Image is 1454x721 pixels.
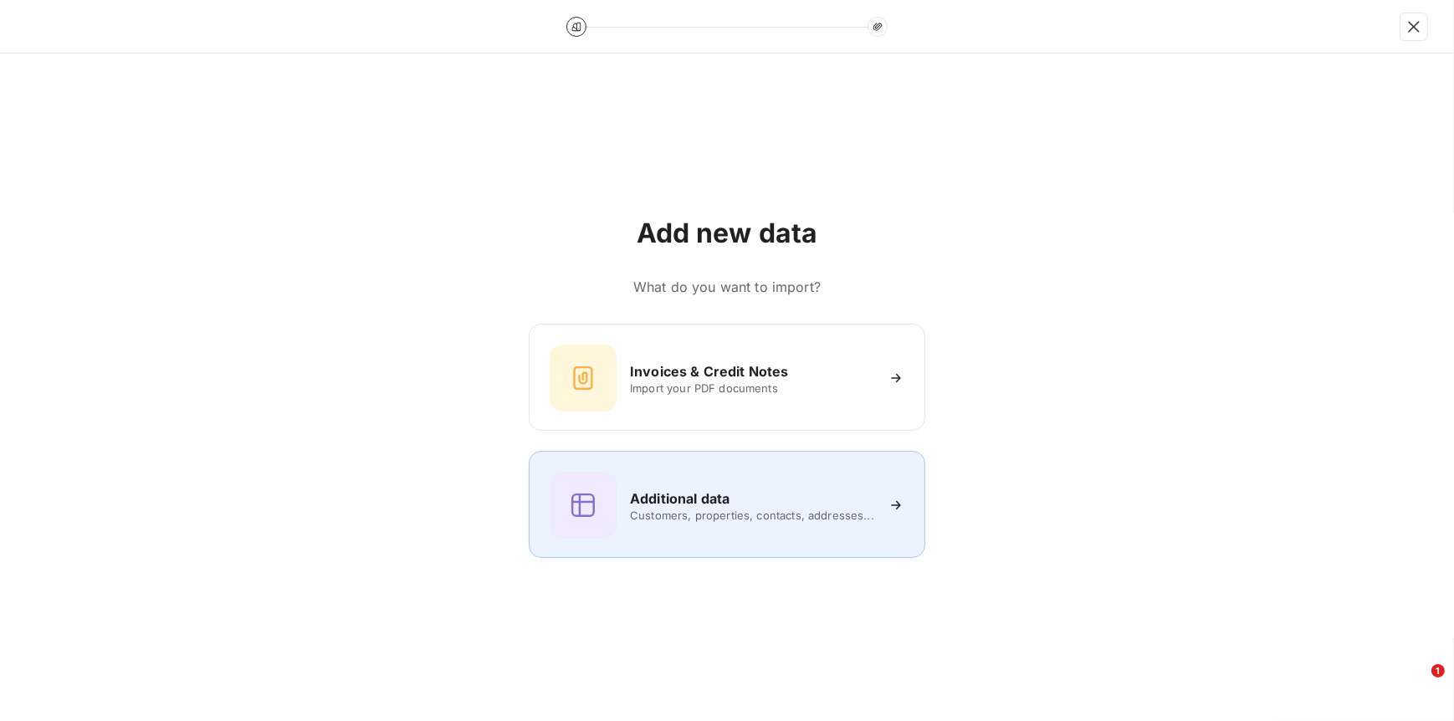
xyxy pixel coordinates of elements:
span: Customers, properties, contacts, addresses... [630,509,874,522]
h6: What do you want to import? [529,277,925,297]
span: 1 [1431,664,1445,678]
h2: Add new data [529,217,925,250]
iframe: Intercom live chat [1397,664,1437,704]
span: Import your PDF documents [630,381,874,395]
h6: Invoices & Credit Notes [630,361,788,381]
h6: Additional data [630,488,730,509]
